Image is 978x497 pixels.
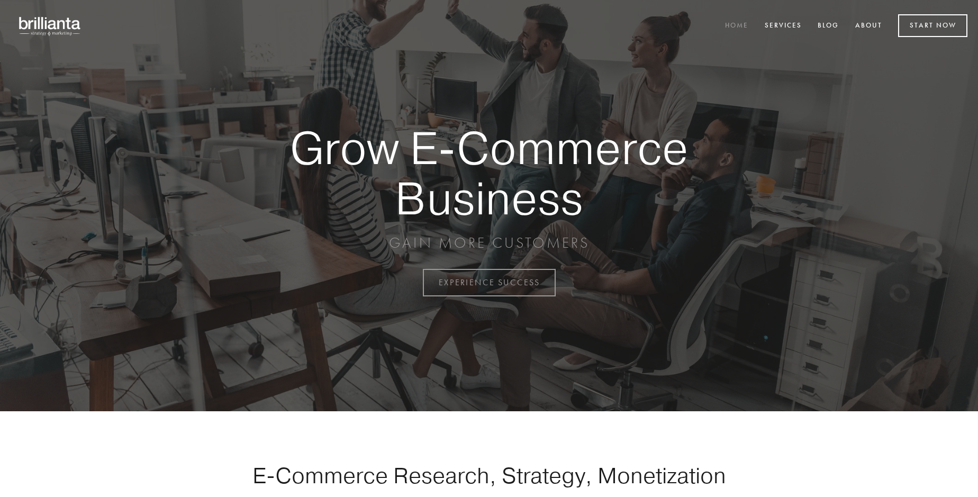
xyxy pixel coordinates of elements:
h1: E-Commerce Research, Strategy, Monetization [219,462,759,489]
strong: Grow E-Commerce Business [253,123,725,223]
img: brillianta - research, strategy, marketing [11,11,90,41]
a: Blog [811,17,846,35]
a: Home [718,17,755,35]
a: EXPERIENCE SUCCESS [423,269,556,296]
p: GAIN MORE CUSTOMERS [253,233,725,252]
a: About [848,17,889,35]
a: Start Now [898,14,967,37]
a: Services [758,17,809,35]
